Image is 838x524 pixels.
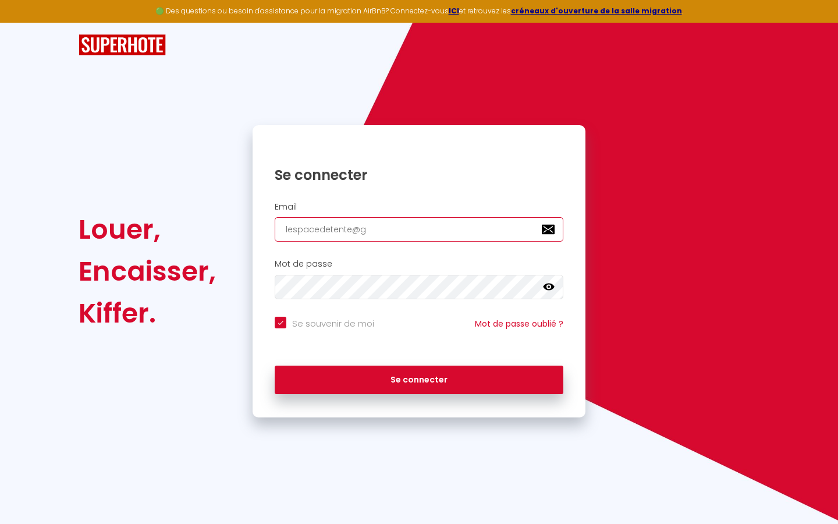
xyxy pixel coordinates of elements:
[79,208,216,250] div: Louer,
[275,217,563,242] input: Ton Email
[275,202,563,212] h2: Email
[275,166,563,184] h1: Se connecter
[9,5,44,40] button: Ouvrir le widget de chat LiveChat
[79,34,166,56] img: SuperHote logo
[511,6,682,16] a: créneaux d'ouverture de la salle migration
[79,292,216,334] div: Kiffer.
[449,6,459,16] a: ICI
[275,259,563,269] h2: Mot de passe
[475,318,563,330] a: Mot de passe oublié ?
[79,250,216,292] div: Encaisser,
[275,366,563,395] button: Se connecter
